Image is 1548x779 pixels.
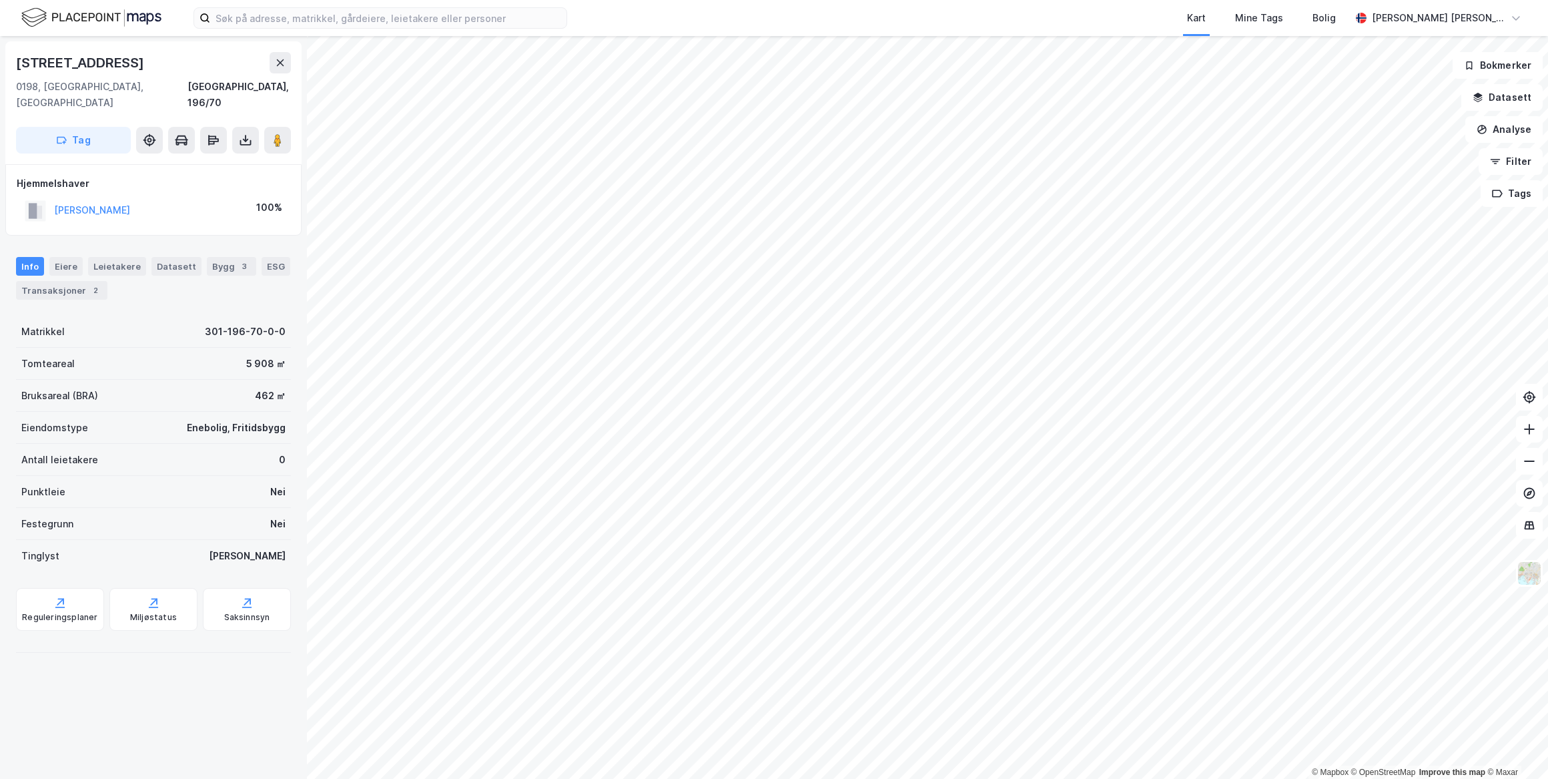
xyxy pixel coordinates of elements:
button: Bokmerker [1453,52,1543,79]
div: Matrikkel [21,324,65,340]
div: Enebolig, Fritidsbygg [187,420,286,436]
div: ESG [262,257,290,276]
div: Hjemmelshaver [17,176,290,192]
a: Mapbox [1312,768,1348,777]
div: Leietakere [88,257,146,276]
div: [STREET_ADDRESS] [16,52,147,73]
div: [PERSON_NAME] [209,548,286,564]
div: [PERSON_NAME] [PERSON_NAME] [1372,10,1505,26]
div: Miljøstatus [130,612,177,623]
button: Filter [1479,148,1543,175]
div: [GEOGRAPHIC_DATA], 196/70 [187,79,291,111]
div: 5 908 ㎡ [246,356,286,372]
div: 462 ㎡ [255,388,286,404]
button: Tags [1481,180,1543,207]
div: Festegrunn [21,516,73,532]
div: Eiere [49,257,83,276]
img: Z [1517,561,1542,586]
div: Bolig [1312,10,1336,26]
div: Nei [270,484,286,500]
div: Datasett [151,257,202,276]
div: Kart [1187,10,1206,26]
div: Nei [270,516,286,532]
iframe: Chat Widget [1481,715,1548,779]
div: 3 [238,260,251,273]
input: Søk på adresse, matrikkel, gårdeiere, leietakere eller personer [210,8,566,28]
div: Tinglyst [21,548,59,564]
a: Improve this map [1419,768,1485,777]
a: OpenStreetMap [1351,768,1416,777]
div: Transaksjoner [16,281,107,300]
div: Kontrollprogram for chat [1481,715,1548,779]
div: Info [16,257,44,276]
button: Analyse [1465,116,1543,143]
div: Saksinnsyn [224,612,270,623]
div: 2 [89,284,102,297]
div: Bygg [207,257,256,276]
div: Eiendomstype [21,420,88,436]
div: Mine Tags [1235,10,1283,26]
div: Bruksareal (BRA) [21,388,98,404]
div: Tomteareal [21,356,75,372]
button: Tag [16,127,131,154]
div: 0 [279,452,286,468]
img: logo.f888ab2527a4732fd821a326f86c7f29.svg [21,6,161,29]
div: Punktleie [21,484,65,500]
button: Datasett [1461,84,1543,111]
div: Reguleringsplaner [22,612,97,623]
div: 0198, [GEOGRAPHIC_DATA], [GEOGRAPHIC_DATA] [16,79,187,111]
div: 301-196-70-0-0 [205,324,286,340]
div: Antall leietakere [21,452,98,468]
div: 100% [256,200,282,216]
